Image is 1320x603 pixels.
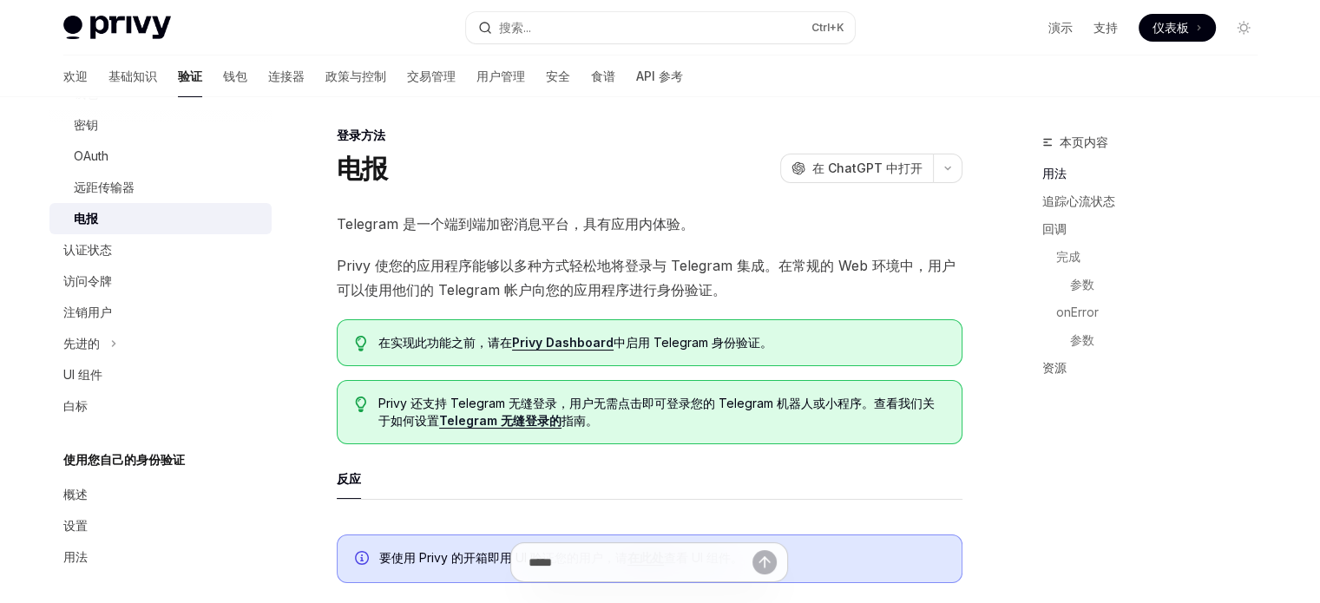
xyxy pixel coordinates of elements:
[63,398,88,413] font: 白标
[591,56,615,97] a: 食谱
[223,56,247,97] a: 钱包
[49,479,272,510] a: 概述
[49,541,272,573] a: 用法
[780,154,933,183] button: 在 ChatGPT 中打开
[178,56,202,97] a: 验证
[325,56,386,97] a: 政策与控制
[337,458,361,499] button: 反应
[49,203,272,234] a: 电报
[1042,166,1067,180] font: 用法
[546,56,570,97] a: 安全
[636,69,683,83] font: API 参考
[1070,332,1094,347] font: 参数
[63,367,102,382] font: UI 组件
[439,413,561,428] font: Telegram 无缝登录的
[63,518,88,533] font: 设置
[108,56,157,97] a: 基础知识
[439,413,561,429] a: Telegram 无缝登录的
[1093,19,1118,36] a: 支持
[63,242,112,257] font: 认证状态
[1042,354,1271,382] a: 资源
[178,69,202,83] font: 验证
[1048,20,1073,35] font: 演示
[108,69,157,83] font: 基础知识
[337,128,385,142] font: 登录方法
[499,20,531,35] font: 搜索...
[476,56,525,97] a: 用户管理
[49,172,272,203] a: 远距传输器
[830,21,844,34] font: +K
[591,69,615,83] font: 食谱
[546,69,570,83] font: 安全
[49,265,272,297] a: 访问令牌
[49,297,272,328] a: 注销用户
[466,12,855,43] button: 搜索...Ctrl+K
[1070,277,1094,292] font: 参数
[812,161,923,175] font: 在 ChatGPT 中打开
[1070,271,1271,298] a: 参数
[49,510,272,541] a: 设置
[337,153,388,184] font: 电报
[476,69,525,83] font: 用户管理
[223,69,247,83] font: 钱包
[337,257,956,298] font: Privy 使您的应用程序能够以多种方式轻松地将登录与 Telegram 集成。在常规的 Web 环境中，用户可以使用他们的 Telegram 帐户向您的应用程序进行身份验证。
[1048,19,1073,36] a: 演示
[378,335,512,350] font: 在实现此功能之前，请在
[1153,20,1189,35] font: 仪表板
[752,550,777,574] button: 发送消息
[63,549,88,564] font: 用法
[1230,14,1258,42] button: 切换暗模式
[355,336,367,351] svg: 提示
[512,335,614,350] font: Privy Dashboard
[614,335,772,350] font: 中启用 Telegram 身份验证。
[49,234,272,265] a: 认证状态
[74,211,98,226] font: 电报
[1056,305,1099,319] font: onError
[63,452,185,467] font: 使用您自己的身份验证
[63,16,171,40] img: 灯光标志
[49,390,272,422] a: 白标
[1070,326,1271,354] a: 参数
[1042,360,1067,375] font: 资源
[636,56,683,97] a: API 参考
[561,413,598,428] font: 指南。
[355,397,367,412] svg: 提示
[1060,134,1108,149] font: 本页内容
[811,21,830,34] font: Ctrl
[1042,160,1271,187] a: 用法
[49,109,272,141] a: 密钥
[49,359,272,390] a: UI 组件
[1139,14,1216,42] a: 仪表板
[337,471,361,486] font: 反应
[1056,243,1271,271] a: 完成
[63,336,100,351] font: 先进的
[1042,221,1067,236] font: 回调
[63,305,112,319] font: 注销用户
[268,69,305,83] font: 连接器
[63,56,88,97] a: 欢迎
[74,180,135,194] font: 远距传输器
[407,69,456,83] font: 交易管理
[325,69,386,83] font: 政策与控制
[49,141,272,172] a: OAuth
[378,396,935,428] font: Privy 还支持 Telegram 无缝登录，用户无需点击即可登录您的 Telegram 机器人或小程序。查看我们关于如何设置
[74,148,108,163] font: OAuth
[63,69,88,83] font: 欢迎
[1042,187,1271,215] a: 追踪心流状态
[512,335,614,351] a: Privy Dashboard
[407,56,456,97] a: 交易管理
[63,273,112,288] font: 访问令牌
[1093,20,1118,35] font: 支持
[1056,249,1080,264] font: 完成
[268,56,305,97] a: 连接器
[63,487,88,501] font: 概述
[1042,215,1271,243] a: 回调
[1056,298,1271,326] a: onError
[1042,193,1115,208] font: 追踪心流状态
[337,215,694,233] font: Telegram 是一个端到端加密消息平台，具有应用内体验。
